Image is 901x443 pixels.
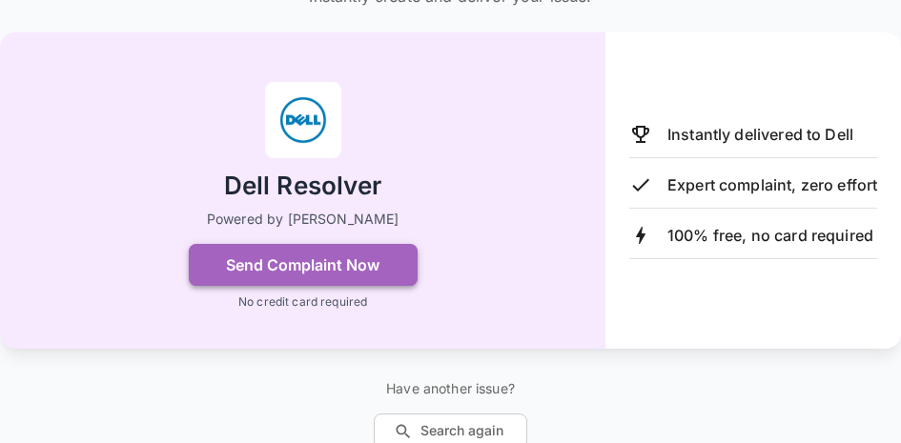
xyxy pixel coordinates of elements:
p: Powered by [PERSON_NAME] [207,210,399,229]
p: Have another issue? [374,379,527,398]
p: Instantly delivered to Dell [667,123,853,146]
h2: Dell Resolver [224,170,382,203]
img: Dell [265,82,341,158]
p: No credit card required [238,293,367,311]
p: Expert complaint, zero effort [667,173,877,196]
p: 100% free, no card required [667,224,873,247]
button: Send Complaint Now [189,244,418,286]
